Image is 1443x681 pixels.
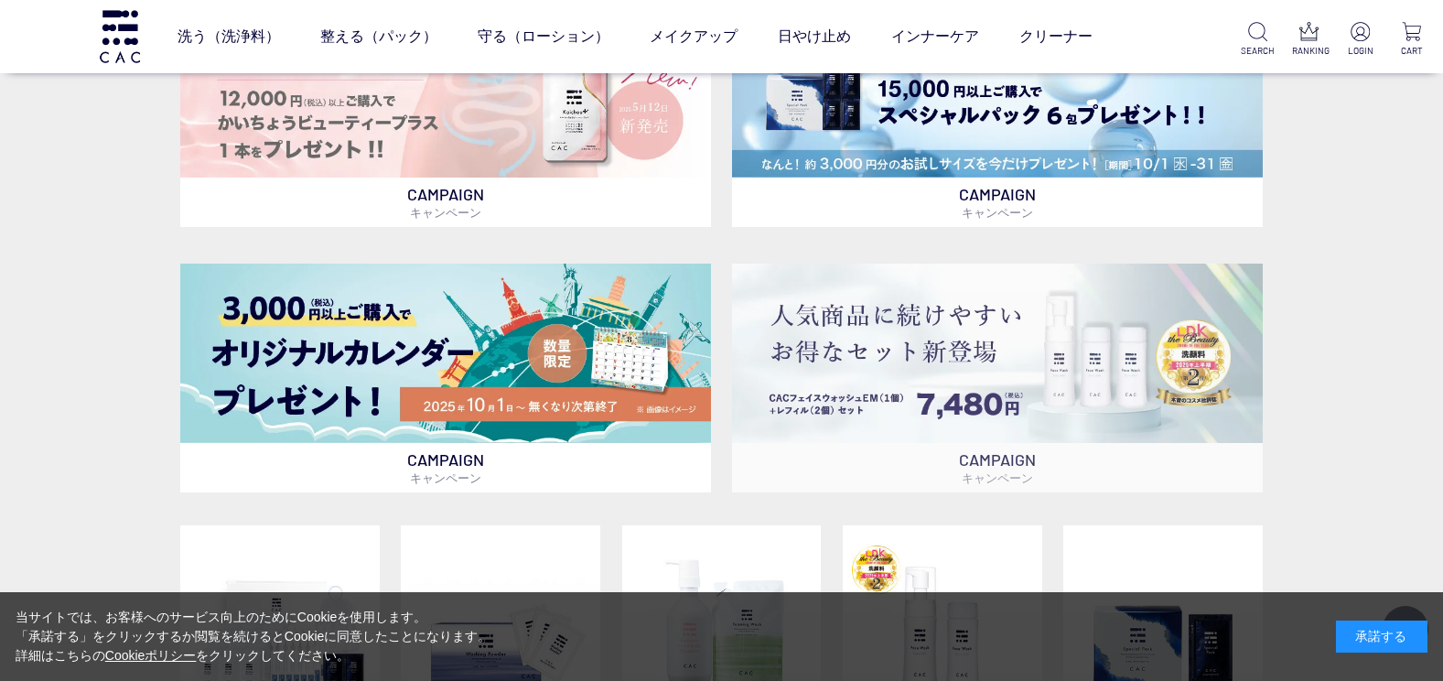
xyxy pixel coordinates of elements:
[962,205,1033,220] span: キャンペーン
[16,608,491,665] div: 当サイトでは、お客様へのサービス向上のためにCookieを使用します。 「承諾する」をクリックするか閲覧を続けるとCookieに同意したことになります。 詳細はこちらの をクリックしてください。
[1292,22,1325,58] a: RANKING
[1241,44,1274,58] p: SEARCH
[962,470,1033,485] span: キャンペーン
[180,264,711,492] a: カレンダープレゼント カレンダープレゼント CAMPAIGNキャンペーン
[320,11,437,62] a: 整える（パック）
[1344,22,1377,58] a: LOGIN
[732,264,1263,444] img: フェイスウォッシュ＋レフィル2個セット
[1344,44,1377,58] p: LOGIN
[180,178,711,227] p: CAMPAIGN
[1292,44,1325,58] p: RANKING
[1395,44,1428,58] p: CART
[1241,22,1274,58] a: SEARCH
[178,11,280,62] a: 洗う（洗浄料）
[180,443,711,492] p: CAMPAIGN
[105,648,197,663] a: Cookieポリシー
[778,11,851,62] a: 日やけ止め
[1336,621,1427,653] div: 承諾する
[97,10,143,62] img: logo
[891,11,979,62] a: インナーケア
[180,264,711,443] img: カレンダープレゼント
[478,11,609,62] a: 守る（ローション）
[410,470,481,485] span: キャンペーン
[410,205,481,220] span: キャンペーン
[1019,11,1093,62] a: クリーナー
[732,443,1263,492] p: CAMPAIGN
[1395,22,1428,58] a: CART
[732,178,1263,227] p: CAMPAIGN
[650,11,738,62] a: メイクアップ
[732,264,1263,493] a: フェイスウォッシュ＋レフィル2個セット フェイスウォッシュ＋レフィル2個セット CAMPAIGNキャンペーン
